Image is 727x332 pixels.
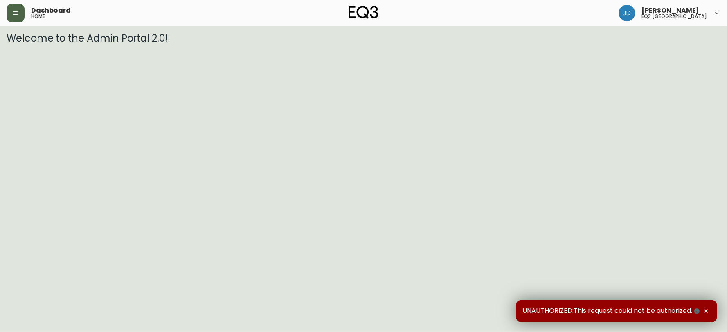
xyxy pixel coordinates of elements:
h3: Welcome to the Admin Portal 2.0! [7,33,720,44]
img: logo [349,6,379,19]
h5: eq3 [GEOGRAPHIC_DATA] [642,14,707,19]
h5: home [31,14,45,19]
img: f07b9737c812aa98c752eabb4ed83364 [619,5,635,21]
span: [PERSON_NAME] [642,7,700,14]
span: Dashboard [31,7,71,14]
span: UNAUTHORIZED:This request could not be authorized. [523,307,702,316]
